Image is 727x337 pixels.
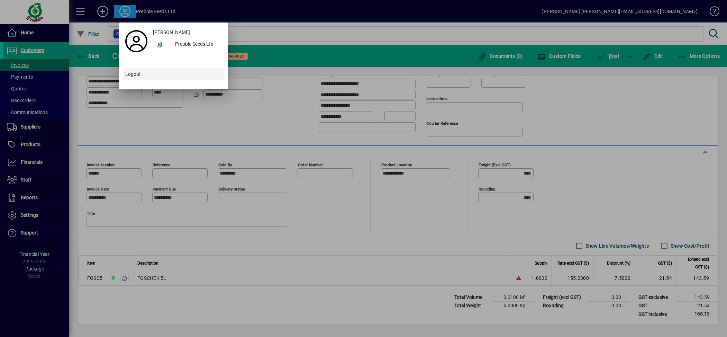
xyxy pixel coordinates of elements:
span: Logout [125,71,141,78]
a: [PERSON_NAME] [150,26,225,38]
button: Prebble Seeds Ltd [150,38,225,51]
span: [PERSON_NAME] [153,29,190,36]
a: Profile [122,35,150,47]
div: Prebble Seeds Ltd [170,38,225,51]
button: Logout [122,68,225,80]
